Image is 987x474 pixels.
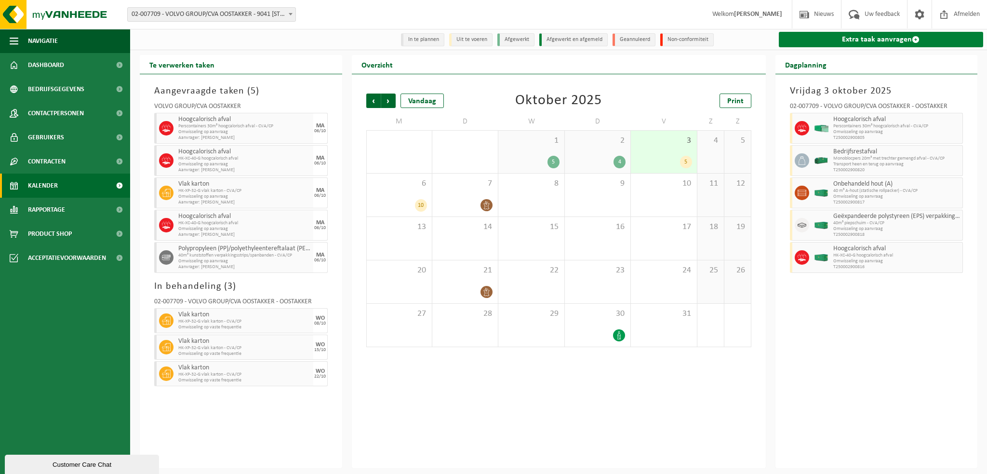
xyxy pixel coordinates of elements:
[366,94,381,108] span: Vorige
[28,246,106,270] span: Acceptatievoorwaarden
[178,162,311,167] span: Omwisseling op aanvraag
[547,156,560,168] div: 5
[503,178,559,189] span: 8
[178,129,311,135] span: Omwisseling op aanvraag
[503,265,559,276] span: 22
[415,199,427,212] div: 10
[565,113,631,130] td: D
[314,161,326,166] div: 06/10
[702,178,719,189] span: 11
[178,220,311,226] span: HK-XC-40-G hoogcalorisch afval
[227,282,233,291] span: 3
[316,220,324,226] div: MA
[833,116,960,123] span: Hoogcalorisch afval
[178,378,311,383] span: Omwisseling op vaste frequentie
[833,167,960,173] span: T250002900820
[178,372,311,378] span: HK-XP-32-G vlak karton - CVA/CP
[697,113,724,130] td: Z
[503,135,559,146] span: 1
[437,222,493,232] span: 14
[515,94,602,108] div: Oktober 2025
[570,178,626,189] span: 9
[154,84,328,98] h3: Aangevraagde taken ( )
[178,188,311,194] span: HK-XP-32-G vlak karton - CVA/CP
[154,298,328,308] div: 02-007709 - VOLVO GROUP/CVA OOSTAKKER - OOSTAKKER
[449,33,493,46] li: Uit te voeren
[833,200,960,205] span: T250002900817
[570,309,626,319] span: 30
[178,116,311,123] span: Hoogcalorisch afval
[314,321,326,326] div: 08/10
[372,309,427,319] span: 27
[178,345,311,351] span: HK-XP-32-G vlak karton - CVA/CP
[833,180,960,188] span: Onbehandeld hout (A)
[680,156,692,168] div: 5
[372,222,427,232] span: 13
[314,374,326,379] div: 22/10
[178,156,311,162] span: HK-XC-40-G hoogcalorisch afval
[140,55,224,74] h2: Te verwerken taken
[833,135,960,141] span: T250002900805
[814,153,828,168] img: HK-XZ-20-GN-00
[314,348,326,352] div: 15/10
[570,135,626,146] span: 2
[178,167,311,173] span: Aanvrager: [PERSON_NAME]
[178,200,311,205] span: Aanvrager: [PERSON_NAME]
[539,33,608,46] li: Afgewerkt en afgemeld
[314,226,326,230] div: 06/10
[178,226,311,232] span: Omwisseling op aanvraag
[316,342,325,348] div: WO
[636,222,692,232] span: 17
[178,364,311,372] span: Vlak karton
[178,180,311,188] span: Vlak karton
[833,123,960,129] span: Perscontainers 30m³ hoogcalorisch afval - CVA/CP
[724,113,751,130] td: Z
[178,194,311,200] span: Omwisseling op aanvraag
[316,252,324,258] div: MA
[178,338,311,345] span: Vlak karton
[734,11,782,18] strong: [PERSON_NAME]
[775,55,836,74] h2: Dagplanning
[729,135,746,146] span: 5
[28,101,84,125] span: Contactpersonen
[372,265,427,276] span: 20
[251,86,256,96] span: 5
[178,351,311,357] span: Omwisseling op vaste frequentie
[660,33,714,46] li: Non-conformiteit
[178,245,311,253] span: Polypropyleen (PP)/polyethyleentereftalaat (PET) spanbanden
[833,188,960,194] span: 40 m³ A-hout (statische rollpacker) - CVA/CP
[636,178,692,189] span: 10
[503,309,559,319] span: 29
[702,135,719,146] span: 4
[178,213,311,220] span: Hoogcalorisch afval
[636,265,692,276] span: 24
[316,315,325,321] div: WO
[727,97,744,105] span: Print
[28,29,58,53] span: Navigatie
[178,325,311,330] span: Omwisseling op vaste frequentie
[814,125,828,132] img: HK-XP-30-GN-00
[28,125,64,149] span: Gebruikers
[833,264,960,270] span: T250002900816
[570,222,626,232] span: 16
[833,129,960,135] span: Omwisseling op aanvraag
[570,265,626,276] span: 23
[833,148,960,156] span: Bedrijfsrestafval
[432,113,498,130] td: D
[631,113,697,130] td: V
[833,245,960,253] span: Hoogcalorisch afval
[178,135,311,141] span: Aanvrager: [PERSON_NAME]
[178,319,311,325] span: HK-XP-32-G vlak karton - CVA/CP
[178,311,311,319] span: Vlak karton
[814,254,828,261] img: HK-XC-40-GN-00
[316,155,324,161] div: MA
[814,190,828,197] img: HK-XC-40-GN-00
[636,135,692,146] span: 3
[28,222,72,246] span: Product Shop
[316,188,324,193] div: MA
[437,265,493,276] span: 21
[178,232,311,238] span: Aanvrager: [PERSON_NAME]
[498,113,564,130] td: W
[314,258,326,263] div: 06/10
[614,156,626,168] div: 4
